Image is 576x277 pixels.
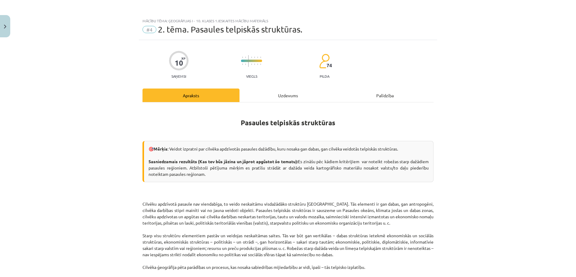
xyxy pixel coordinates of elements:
span: XP [181,57,185,60]
div: Uzdevums [239,89,337,102]
span: 74 [327,63,332,68]
div: 10 [175,59,183,67]
strong: Mērķis [154,146,167,151]
strong: Pasaules telpiskās struktūras [241,118,335,127]
img: icon-short-line-57e1e144782c952c97e751825c79c345078a6d821885a25fce030b3d8c18986b.svg [257,64,258,65]
img: icon-long-line-d9ea69661e0d244f92f715978eff75569469978d946b2353a9bb055b3ed8787d.svg [248,55,249,67]
img: icon-short-line-57e1e144782c952c97e751825c79c345078a6d821885a25fce030b3d8c18986b.svg [242,64,243,65]
img: icon-short-line-57e1e144782c952c97e751825c79c345078a6d821885a25fce030b3d8c18986b.svg [245,64,246,65]
div: Palīdzība [337,89,434,102]
img: icon-close-lesson-0947bae3869378f0d4975bcd49f059093ad1ed9edebbc8119c70593378902aed.svg [4,25,6,29]
p: Saņemsi [169,74,189,78]
img: icon-short-line-57e1e144782c952c97e751825c79c345078a6d821885a25fce030b3d8c18986b.svg [251,64,252,65]
div: Apraksts [142,89,239,102]
div: Mācību tēma: Ģeogrāfijas i - 10. klases 1.ieskaites mācību materiāls [142,19,434,23]
img: icon-short-line-57e1e144782c952c97e751825c79c345078a6d821885a25fce030b3d8c18986b.svg [260,64,261,65]
img: icon-short-line-57e1e144782c952c97e751825c79c345078a6d821885a25fce030b3d8c18986b.svg [242,57,243,58]
p: pilda [320,74,329,78]
span: #4 [142,26,156,33]
img: icon-short-line-57e1e144782c952c97e751825c79c345078a6d821885a25fce030b3d8c18986b.svg [251,57,252,58]
img: icon-short-line-57e1e144782c952c97e751825c79c345078a6d821885a25fce030b3d8c18986b.svg [245,57,246,58]
img: icon-short-line-57e1e144782c952c97e751825c79c345078a6d821885a25fce030b3d8c18986b.svg [254,64,255,65]
p: Viegls [246,74,257,78]
span: 2. tēma. Pasaules telpiskās struktūras. [158,24,302,34]
img: students-c634bb4e5e11cddfef0936a35e636f08e4e9abd3cc4e673bd6f9a4125e45ecb1.svg [319,54,330,69]
strong: Sasniedzamais rezultāts (Kas tev būs jāzina un jāprot apgūstot šo tematu): [149,159,298,164]
div: 🎯 : Veidot izpratni par cilvēka apdzīvotās pasaules dažādību, kuru nosaka gan dabas, gan cilvēka ... [142,141,434,182]
img: icon-short-line-57e1e144782c952c97e751825c79c345078a6d821885a25fce030b3d8c18986b.svg [257,57,258,58]
img: icon-short-line-57e1e144782c952c97e751825c79c345078a6d821885a25fce030b3d8c18986b.svg [254,57,255,58]
img: icon-short-line-57e1e144782c952c97e751825c79c345078a6d821885a25fce030b3d8c18986b.svg [260,57,261,58]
